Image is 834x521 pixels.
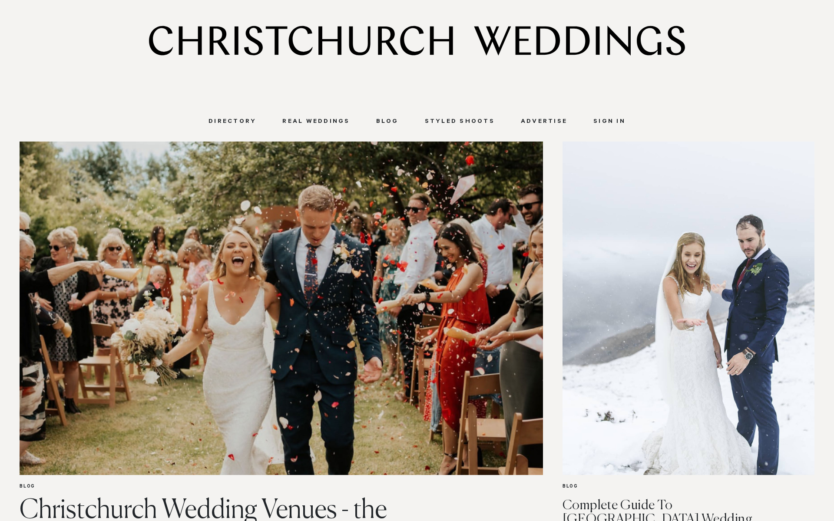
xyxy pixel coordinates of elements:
[269,118,363,126] a: Real Weddings
[580,118,639,126] a: Sign In
[412,118,508,126] a: Styled Shoots
[363,118,412,126] a: Blog
[20,475,543,499] a: Blog
[149,26,685,56] img: Christchurch Weddings Logo
[195,118,269,126] a: Directory
[563,475,814,499] a: Blog
[508,118,580,126] a: Advertise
